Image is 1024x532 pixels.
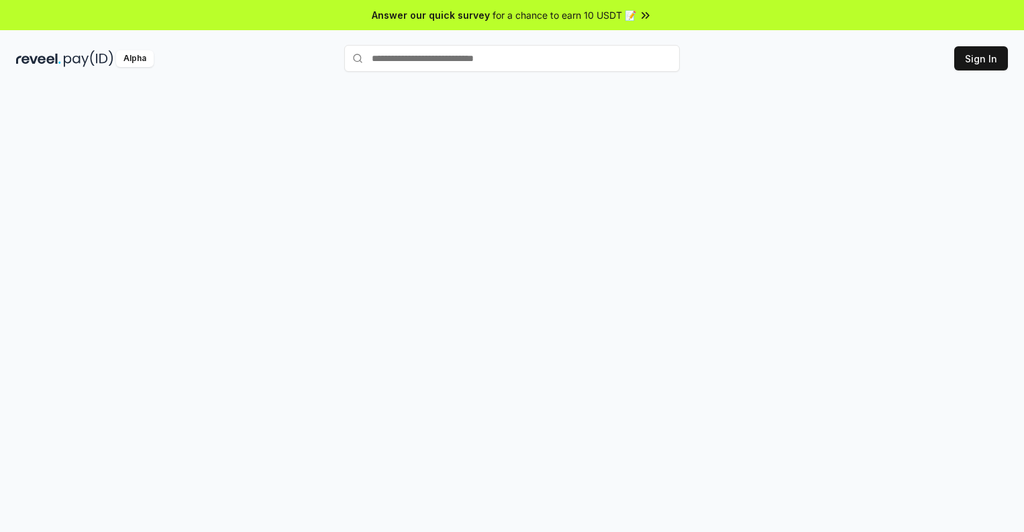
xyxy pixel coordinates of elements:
[954,46,1008,70] button: Sign In
[493,8,636,22] span: for a chance to earn 10 USDT 📝
[372,8,490,22] span: Answer our quick survey
[64,50,113,67] img: pay_id
[116,50,154,67] div: Alpha
[16,50,61,67] img: reveel_dark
